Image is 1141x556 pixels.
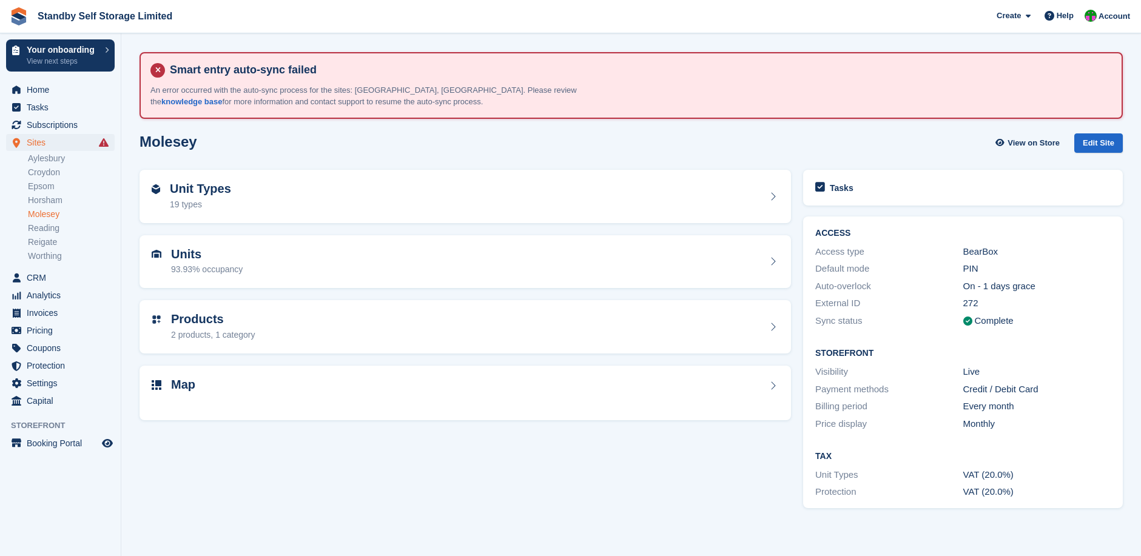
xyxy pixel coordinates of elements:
[6,435,115,452] a: menu
[28,153,115,164] a: Aylesbury
[27,81,99,98] span: Home
[170,182,231,196] h2: Unit Types
[152,380,161,390] img: map-icn-33ee37083ee616e46c38cad1a60f524a97daa1e2b2c8c0bc3eb3415660979fc1.svg
[1085,10,1097,22] img: Michelle Mustoe
[6,81,115,98] a: menu
[6,116,115,133] a: menu
[963,468,1111,482] div: VAT (20.0%)
[815,468,963,482] div: Unit Types
[1008,137,1060,149] span: View on Store
[140,235,791,289] a: Units 93.93% occupancy
[27,269,99,286] span: CRM
[6,357,115,374] a: menu
[963,485,1111,499] div: VAT (20.0%)
[6,392,115,409] a: menu
[150,84,605,108] p: An error occurred with the auto-sync process for the sites: [GEOGRAPHIC_DATA], [GEOGRAPHIC_DATA]....
[1074,133,1123,158] a: Edit Site
[140,366,791,421] a: Map
[27,392,99,409] span: Capital
[171,247,243,261] h2: Units
[28,167,115,178] a: Croydon
[997,10,1021,22] span: Create
[815,296,963,310] div: External ID
[815,280,963,293] div: Auto-overlock
[1099,10,1130,22] span: Account
[994,133,1065,153] a: View on Store
[27,375,99,392] span: Settings
[6,99,115,116] a: menu
[27,287,99,304] span: Analytics
[815,383,963,397] div: Payment methods
[815,365,963,379] div: Visibility
[171,312,255,326] h2: Products
[963,417,1111,431] div: Monthly
[27,116,99,133] span: Subscriptions
[28,209,115,220] a: Molesey
[27,357,99,374] span: Protection
[975,314,1014,328] div: Complete
[963,280,1111,293] div: On - 1 days grace
[28,223,115,234] a: Reading
[27,435,99,452] span: Booking Portal
[28,181,115,192] a: Epsom
[963,365,1111,379] div: Live
[99,138,109,147] i: Smart entry sync failures have occurred
[6,340,115,357] a: menu
[815,400,963,414] div: Billing period
[6,287,115,304] a: menu
[11,420,121,432] span: Storefront
[6,134,115,151] a: menu
[10,7,28,25] img: stora-icon-8386f47178a22dfd0bd8f6a31ec36ba5ce8667c1dd55bd0f319d3a0aa187defe.svg
[815,262,963,276] div: Default mode
[28,250,115,262] a: Worthing
[815,229,1111,238] h2: ACCESS
[815,485,963,499] div: Protection
[830,183,853,193] h2: Tasks
[140,170,791,223] a: Unit Types 19 types
[100,436,115,450] a: Preview store
[165,63,1112,77] h4: Smart entry auto-sync failed
[33,6,177,26] a: Standby Self Storage Limited
[27,45,99,54] p: Your onboarding
[170,198,231,211] div: 19 types
[1074,133,1123,153] div: Edit Site
[140,300,791,353] a: Products 2 products, 1 category
[27,56,99,67] p: View next steps
[963,262,1111,276] div: PIN
[140,133,197,150] h2: Molesey
[27,99,99,116] span: Tasks
[6,269,115,286] a: menu
[963,245,1111,259] div: BearBox
[27,304,99,321] span: Invoices
[963,296,1111,310] div: 272
[28,236,115,248] a: Reigate
[6,322,115,339] a: menu
[27,134,99,151] span: Sites
[6,304,115,321] a: menu
[1057,10,1074,22] span: Help
[152,315,161,324] img: custom-product-icn-752c56ca05d30b4aa98f6f15887a0e09747e85b44ffffa43cff429088544963d.svg
[171,378,195,392] h2: Map
[6,375,115,392] a: menu
[963,383,1111,397] div: Credit / Debit Card
[28,195,115,206] a: Horsham
[815,314,963,328] div: Sync status
[161,97,222,106] a: knowledge base
[27,322,99,339] span: Pricing
[963,400,1111,414] div: Every month
[815,417,963,431] div: Price display
[815,245,963,259] div: Access type
[152,250,161,258] img: unit-icn-7be61d7bf1b0ce9d3e12c5938cc71ed9869f7b940bace4675aadf7bd6d80202e.svg
[27,340,99,357] span: Coupons
[171,329,255,341] div: 2 products, 1 category
[815,452,1111,461] h2: Tax
[171,263,243,276] div: 93.93% occupancy
[152,184,160,194] img: unit-type-icn-2b2737a686de81e16bb02015468b77c625bbabd49415b5ef34ead5e3b44a266d.svg
[815,349,1111,358] h2: Storefront
[6,39,115,72] a: Your onboarding View next steps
